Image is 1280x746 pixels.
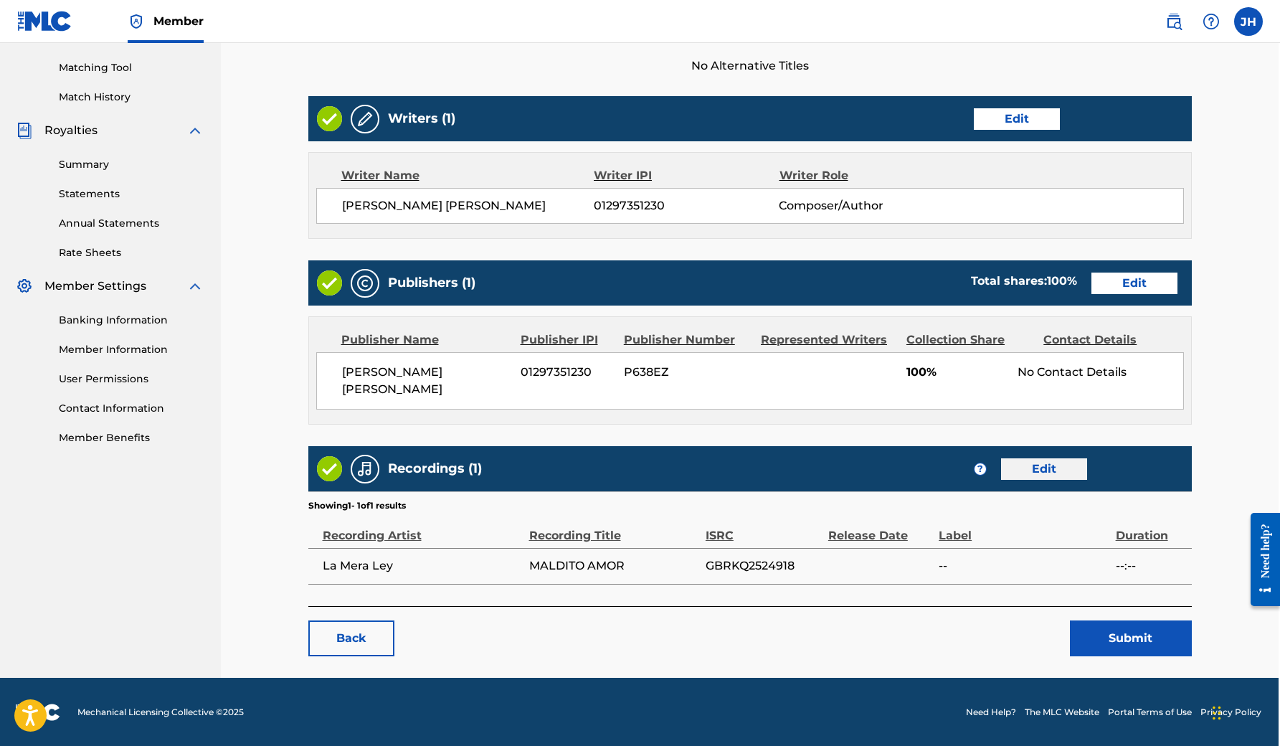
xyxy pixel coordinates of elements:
[828,512,931,544] div: Release Date
[1208,677,1280,746] iframe: Chat Widget
[1091,273,1177,294] a: Edit
[966,706,1016,719] a: Need Help?
[521,364,613,381] span: 01297351230
[1208,677,1280,746] div: Widget de chat
[44,122,98,139] span: Royalties
[16,278,33,295] img: Member Settings
[594,197,779,214] span: 01297351230
[128,13,145,30] img: Top Rightsholder
[323,557,522,575] span: La Mera Ley
[779,167,948,184] div: Writer Role
[153,13,204,29] span: Member
[906,331,1033,349] div: Collection Share
[1001,458,1087,480] a: Edit
[59,313,204,328] a: Banking Information
[1047,274,1077,288] span: 100 %
[906,364,1008,381] span: 100%
[975,463,986,475] span: ?
[706,512,821,544] div: ISRC
[59,401,204,416] a: Contact Information
[356,275,374,292] img: Publishers
[974,108,1060,130] a: Edit
[594,167,779,184] div: Writer IPI
[317,456,342,481] img: Valid
[59,372,204,387] a: User Permissions
[356,110,374,128] img: Writers
[1018,364,1182,381] div: No Contact Details
[323,512,522,544] div: Recording Artist
[186,122,204,139] img: expand
[706,557,821,575] span: GBRKQ2524918
[939,512,1108,544] div: Label
[1213,691,1221,735] div: Arrastrar
[16,704,60,721] img: logo
[308,620,394,656] a: Back
[59,430,204,445] a: Member Benefits
[1070,620,1192,656] button: Submit
[1116,512,1185,544] div: Duration
[356,461,374,478] img: Recordings
[186,278,204,295] img: expand
[761,331,896,349] div: Represented Writers
[388,275,475,291] h5: Publishers (1)
[1240,499,1280,621] iframe: Resource Center
[59,342,204,357] a: Member Information
[59,186,204,202] a: Statements
[1160,7,1188,36] a: Public Search
[59,216,204,231] a: Annual Statements
[529,512,698,544] div: Recording Title
[521,331,613,349] div: Publisher IPI
[1108,706,1192,719] a: Portal Terms of Use
[1043,331,1170,349] div: Contact Details
[624,331,750,349] div: Publisher Number
[1200,706,1261,719] a: Privacy Policy
[341,167,594,184] div: Writer Name
[77,706,244,719] span: Mechanical Licensing Collective © 2025
[308,57,1192,75] span: No Alternative Titles
[939,557,1108,575] span: --
[388,461,482,477] h5: Recordings (1)
[342,197,594,214] span: [PERSON_NAME] [PERSON_NAME]
[59,157,204,172] a: Summary
[1234,7,1263,36] div: User Menu
[59,245,204,260] a: Rate Sheets
[1116,557,1185,575] span: --:--
[317,106,342,131] img: Valid
[529,557,698,575] span: MALDITO AMOR
[1165,13,1182,30] img: search
[1025,706,1099,719] a: The MLC Website
[17,11,72,32] img: MLC Logo
[59,90,204,105] a: Match History
[779,197,947,214] span: Composer/Author
[1203,13,1220,30] img: help
[342,364,511,398] span: [PERSON_NAME] [PERSON_NAME]
[1197,7,1226,36] div: Help
[388,110,455,127] h5: Writers (1)
[317,270,342,296] img: Valid
[971,273,1077,290] div: Total shares:
[44,278,146,295] span: Member Settings
[624,364,750,381] span: P638EZ
[341,331,510,349] div: Publisher Name
[16,122,33,139] img: Royalties
[308,499,406,512] p: Showing 1 - 1 of 1 results
[59,60,204,75] a: Matching Tool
